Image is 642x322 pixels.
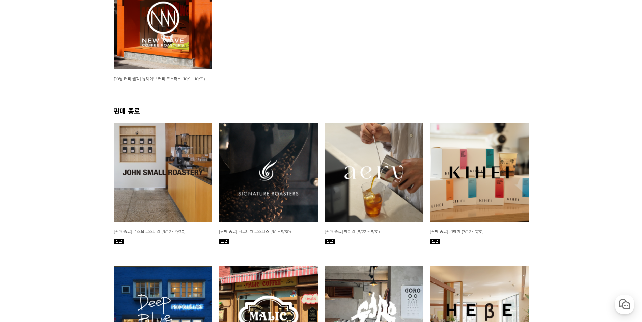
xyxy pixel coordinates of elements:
[62,225,70,230] span: 대화
[104,224,112,230] span: 설정
[430,229,484,234] a: [판매 종료] 키헤이 (7/22 ~ 7/31)
[325,123,423,222] img: 8월 커피 스몰 월픽 에어리
[219,229,291,234] a: [판매 종료] 시그니쳐 로스터스 (9/1 ~ 9/30)
[430,123,529,222] img: 7월 커피 스몰 월픽 키헤이
[114,229,186,234] a: [판매 종료] 존스몰 로스터리 (9/22 ~ 9/30)
[114,106,529,116] h2: 판매 종료
[114,123,213,222] img: [판매 종료] 존스몰 로스터리 (9/22 ~ 9/30)
[114,76,205,81] a: [10월 커피 월픽] 뉴웨이브 커피 로스터스 (10/1 ~ 10/31)
[219,239,229,244] img: 품절
[325,229,380,234] a: [판매 종료] 에어리 (8/22 ~ 8/31)
[114,239,124,244] img: 품절
[2,214,45,231] a: 홈
[45,214,87,231] a: 대화
[21,224,25,230] span: 홈
[430,239,440,244] img: 품절
[219,123,318,222] img: [판매 종료] 시그니쳐 로스터스 (9/1 ~ 9/30)
[87,214,130,231] a: 설정
[325,239,335,244] img: 품절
